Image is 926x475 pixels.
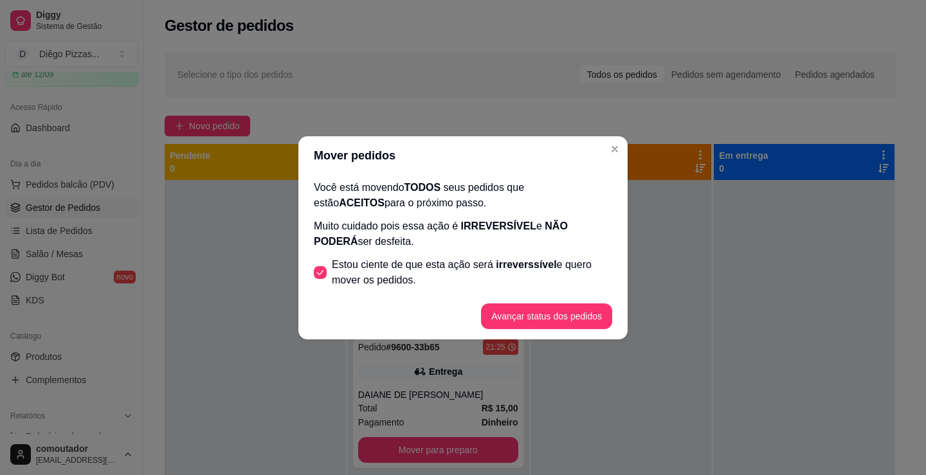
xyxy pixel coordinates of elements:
[298,136,628,175] header: Mover pedidos
[314,220,568,247] span: NÃO PODERÁ
[332,257,612,288] span: Estou ciente de que esta ação será e quero mover os pedidos.
[496,259,556,270] span: irreverssível
[404,182,441,193] span: TODOS
[481,303,612,329] button: Avançar status dos pedidos
[314,219,612,249] p: Muito cuidado pois essa ação é e ser desfeita.
[339,197,385,208] span: ACEITOS
[314,180,612,211] p: Você está movendo seus pedidos que estão para o próximo passo.
[461,220,536,231] span: IRREVERSÍVEL
[604,139,625,159] button: Close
